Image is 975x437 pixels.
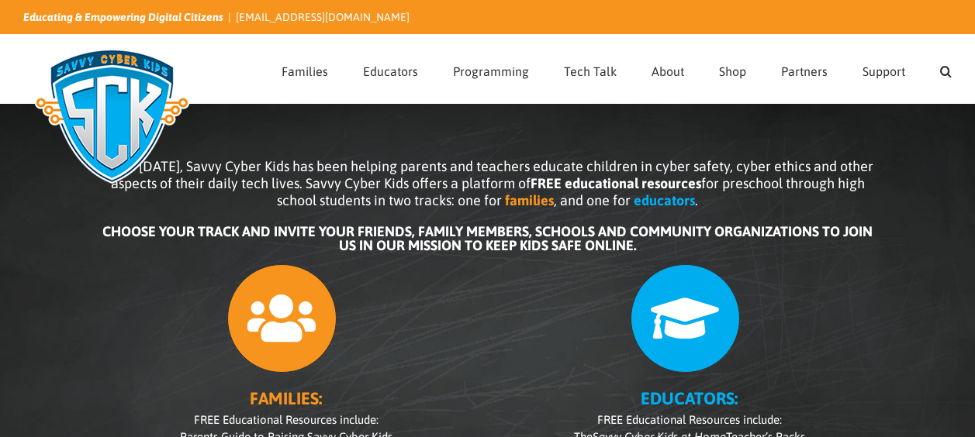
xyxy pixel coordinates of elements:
[652,65,684,77] span: About
[531,175,701,191] b: FREE educational resources
[23,39,201,194] img: Savvy Cyber Kids Logo
[236,11,410,23] a: [EMAIL_ADDRESS][DOMAIN_NAME]
[597,413,782,426] span: FREE Educational Resources include:
[940,35,952,103] a: Search
[453,65,529,77] span: Programming
[863,65,905,77] span: Support
[282,35,328,103] a: Families
[102,223,873,253] b: CHOOSE YOUR TRACK AND INVITE YOUR FRIENDS, FAMILY MEMBERS, SCHOOLS AND COMMUNITY ORGANIZATIONS TO...
[363,35,418,103] a: Educators
[634,192,695,208] b: educators
[564,65,617,77] span: Tech Talk
[863,35,905,103] a: Support
[554,192,631,208] span: , and one for
[564,35,617,103] a: Tech Talk
[695,192,698,208] span: .
[282,65,328,77] span: Families
[505,192,554,208] b: families
[781,35,828,103] a: Partners
[23,11,223,23] i: Educating & Empowering Digital Citizens
[453,35,529,103] a: Programming
[641,388,738,408] b: EDUCATORS:
[363,65,418,77] span: Educators
[719,65,746,77] span: Shop
[282,35,952,103] nav: Main Menu
[250,388,322,408] b: FAMILIES:
[102,158,873,208] span: Since [DATE], Savvy Cyber Kids has been helping parents and teachers educate children in cyber sa...
[781,65,828,77] span: Partners
[719,35,746,103] a: Shop
[652,35,684,103] a: About
[194,413,379,426] span: FREE Educational Resources include:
